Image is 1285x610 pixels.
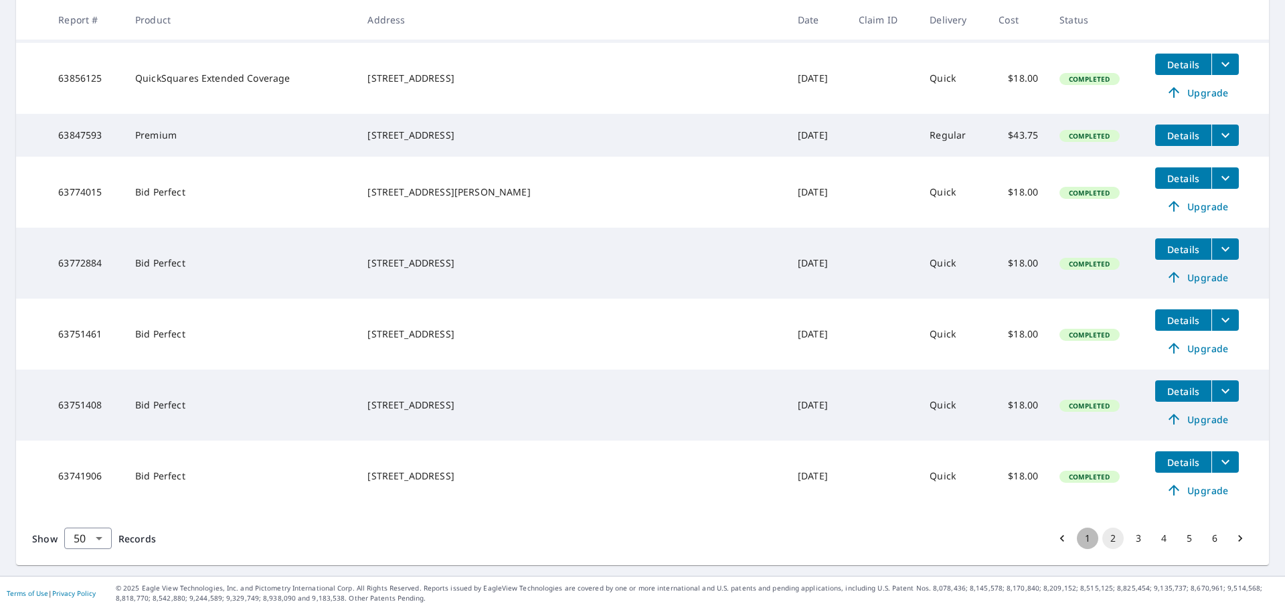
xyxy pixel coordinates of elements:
td: $18.00 [988,370,1049,441]
button: filesDropdownBtn-63856125 [1211,54,1239,75]
td: $18.00 [988,43,1049,114]
button: detailsBtn-63741906 [1155,451,1211,473]
span: Details [1163,129,1203,142]
td: Quick [919,370,988,441]
td: [DATE] [787,441,848,512]
a: Upgrade [1155,479,1239,501]
td: Bid Perfect [124,228,357,299]
td: Bid Perfect [124,441,357,512]
span: Details [1163,314,1203,327]
div: 50 [64,520,112,557]
button: Go to previous page [1051,528,1073,549]
button: detailsBtn-63856125 [1155,54,1211,75]
td: Bid Perfect [124,157,357,228]
span: Details [1163,456,1203,469]
span: Completed [1061,131,1118,141]
a: Privacy Policy [52,589,96,598]
a: Upgrade [1155,408,1239,430]
button: detailsBtn-63774015 [1155,167,1211,189]
span: Show [32,532,58,545]
td: 63741906 [48,441,124,512]
span: Details [1163,172,1203,185]
td: 63774015 [48,157,124,228]
span: Upgrade [1163,198,1231,214]
button: filesDropdownBtn-63772884 [1211,238,1239,260]
span: Details [1163,58,1203,71]
td: $18.00 [988,157,1049,228]
span: Details [1163,243,1203,256]
a: Terms of Use [7,589,48,598]
span: Upgrade [1163,482,1231,498]
span: Upgrade [1163,340,1231,356]
button: detailsBtn-63847593 [1155,125,1211,146]
td: Premium [124,114,357,157]
td: $18.00 [988,299,1049,370]
td: 63751461 [48,299,124,370]
div: [STREET_ADDRESS] [367,129,776,142]
div: [STREET_ADDRESS] [367,72,776,85]
button: Go to page 1 [1077,528,1098,549]
div: Show 50 records [64,528,112,549]
span: Upgrade [1163,411,1231,427]
div: [STREET_ADDRESS] [367,327,776,341]
button: Go to page 4 [1153,528,1175,549]
button: detailsBtn-63751408 [1155,380,1211,402]
button: filesDropdownBtn-63751408 [1211,380,1239,402]
a: Upgrade [1155,82,1239,103]
span: Completed [1061,259,1118,269]
span: Completed [1061,472,1118,481]
div: [STREET_ADDRESS][PERSON_NAME] [367,185,776,199]
button: filesDropdownBtn-63751461 [1211,309,1239,331]
td: Bid Perfect [124,370,357,441]
td: Quick [919,299,988,370]
button: Go to page 5 [1179,528,1200,549]
td: $18.00 [988,441,1049,512]
td: $43.75 [988,114,1049,157]
span: Completed [1061,74,1118,84]
span: Completed [1061,188,1118,198]
td: Bid Perfect [124,299,357,370]
td: Quick [919,228,988,299]
td: [DATE] [787,370,848,441]
button: page 2 [1102,528,1124,549]
td: [DATE] [787,157,848,228]
td: 63856125 [48,43,124,114]
button: Go to next page [1229,528,1251,549]
td: [DATE] [787,299,848,370]
span: Completed [1061,401,1118,410]
td: 63772884 [48,228,124,299]
button: Go to page 6 [1204,528,1225,549]
div: [STREET_ADDRESS] [367,256,776,270]
button: detailsBtn-63772884 [1155,238,1211,260]
td: Regular [919,114,988,157]
div: [STREET_ADDRESS] [367,469,776,483]
p: | [7,589,96,597]
p: © 2025 Eagle View Technologies, Inc. and Pictometry International Corp. All Rights Reserved. Repo... [116,583,1278,603]
button: filesDropdownBtn-63774015 [1211,167,1239,189]
td: Quick [919,441,988,512]
div: [STREET_ADDRESS] [367,398,776,412]
button: filesDropdownBtn-63741906 [1211,451,1239,473]
span: Upgrade [1163,84,1231,100]
span: Completed [1061,330,1118,339]
span: Records [118,532,156,545]
button: detailsBtn-63751461 [1155,309,1211,331]
td: 63751408 [48,370,124,441]
td: Quick [919,157,988,228]
span: Details [1163,385,1203,398]
button: Go to page 3 [1128,528,1149,549]
td: QuickSquares Extended Coverage [124,43,357,114]
a: Upgrade [1155,266,1239,288]
a: Upgrade [1155,196,1239,217]
td: 63847593 [48,114,124,157]
td: [DATE] [787,228,848,299]
td: Quick [919,43,988,114]
span: Upgrade [1163,269,1231,285]
a: Upgrade [1155,337,1239,359]
td: [DATE] [787,43,848,114]
td: $18.00 [988,228,1049,299]
nav: pagination navigation [1049,528,1253,549]
td: [DATE] [787,114,848,157]
button: filesDropdownBtn-63847593 [1211,125,1239,146]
